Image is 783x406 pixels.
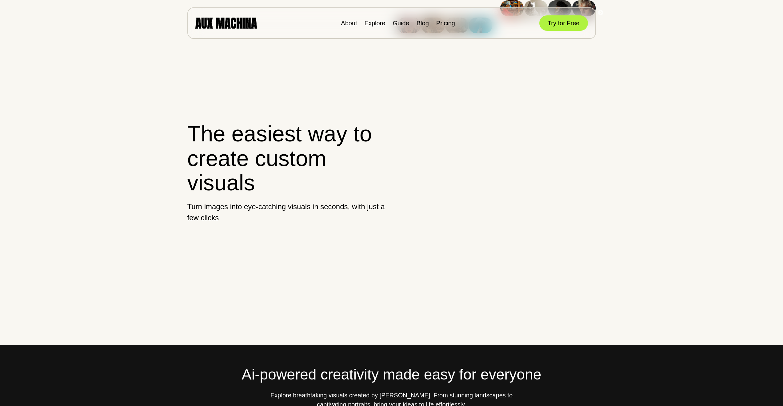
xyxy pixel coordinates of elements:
p: Turn images into eye-catching visuals in seconds, with just a few clicks [187,201,386,223]
img: AUX MACHINA [195,18,257,28]
h2: Ai-powered creativity made easy for everyone [187,363,596,386]
h1: The easiest way to create custom visuals [187,122,386,195]
a: About [341,20,357,26]
a: Pricing [436,20,455,26]
a: Guide [393,20,409,26]
a: Blog [417,20,429,26]
a: Explore [365,20,386,26]
button: Try for Free [539,15,588,31]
